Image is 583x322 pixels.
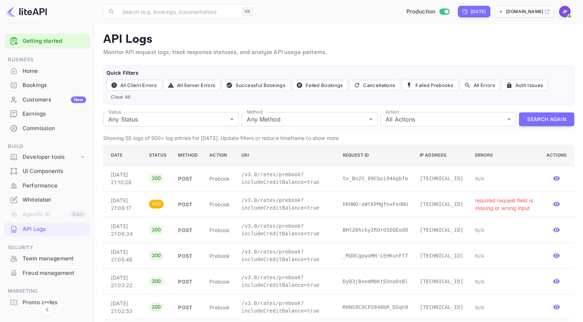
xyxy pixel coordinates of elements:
[4,151,90,164] div: Developer tools
[458,6,490,17] div: Click to change the date range period
[475,278,535,285] p: N/A
[209,304,230,311] p: prebook
[149,278,164,285] span: 200
[149,304,164,311] span: 200
[4,107,90,121] div: Earnings
[4,179,90,193] div: Performance
[209,201,230,208] p: prebook
[343,201,408,208] p: hKHWO-xWtKPMgfnxFedNU
[241,300,331,315] p: /v3.0/rates/prebook?includeCreditBalance=true
[420,304,463,311] p: [TECHNICAL_ID]
[178,304,198,311] p: POST
[241,222,331,238] p: /v3.0/rates/prebook?includeCreditBalance=true
[475,226,535,234] p: N/A
[209,175,230,182] p: prebook
[23,67,86,75] div: Home
[108,92,133,102] button: Clear All
[209,252,230,260] p: prebook
[4,296,90,309] a: Promo codes
[475,252,535,260] p: N/A
[414,145,469,166] th: IP Address
[111,171,137,186] p: [DATE] 21:10:28
[23,255,86,263] div: Team management
[559,6,571,17] img: Jenny Frimer
[103,32,574,47] p: API Logs
[178,201,198,208] p: POST
[23,37,86,45] a: Getting started
[4,93,90,107] div: CustomersNew
[471,8,486,15] div: [DATE]
[6,6,47,17] img: LiteAPI logo
[540,145,574,166] th: Actions
[403,8,453,16] div: Switch to Sandbox mode
[4,179,90,192] a: Performance
[502,80,548,91] button: Auth Issues
[149,175,164,182] span: 200
[103,134,574,142] p: Showing 50 logs of 500+ log entries for [DATE]. Update filters or reduce timeframe to show more
[103,112,239,127] div: Any Status
[4,164,90,178] div: UI Components
[178,175,198,182] p: POST
[386,109,399,115] label: Action
[406,8,436,16] span: Production
[4,266,90,280] div: Fraud management
[106,80,162,91] button: All Client Errors
[222,80,290,91] button: Successful Bookings
[343,252,408,260] p: _RQOCgpwoMH-LEHKunFf7
[247,109,262,115] label: Method
[143,145,173,166] th: Status
[4,287,90,295] span: Marketing
[111,197,137,212] p: [DATE] 21:08:17
[178,252,198,260] p: POST
[4,222,90,236] div: API Logs
[111,248,137,263] p: [DATE] 21:05:48
[402,80,458,91] button: Failed Prebooks
[506,8,543,15] p: [DOMAIN_NAME]
[149,226,164,234] span: 200
[519,112,574,127] button: Search Again
[23,269,86,277] div: Fraud management
[23,81,86,90] div: Bookings
[71,96,86,103] div: New
[292,80,348,91] button: Failed Bookings
[23,225,86,234] div: API Logs
[204,145,236,166] th: Action
[178,226,198,234] p: POST
[111,274,137,289] p: [DATE] 21:03:22
[104,145,143,166] th: Date
[420,175,463,182] p: [TECHNICAL_ID]
[4,56,90,64] span: Business
[241,274,331,289] p: /v3.0/rates/prebook?includeCreditBalance=true
[236,145,337,166] th: URI
[381,112,516,127] div: All Actions
[241,197,331,212] p: /v3.0/rates/prebook?includeCreditBalance=true
[172,145,204,166] th: Method
[23,298,86,307] div: Promo codes
[475,197,535,212] p: required request field is missing or wrong input
[242,112,377,127] div: Any Method
[343,175,408,182] p: tx_Bn2S_89CboiO4Agbfe
[475,304,535,311] p: N/A
[4,64,90,78] a: Home
[4,222,90,236] a: API Logs
[4,78,90,92] a: Bookings
[4,193,90,206] a: Whitelabel
[108,109,121,115] label: Status
[420,226,463,234] p: [TECHNICAL_ID]
[343,226,408,234] p: BHt20hckyIROrO5DQEodO
[343,278,408,285] p: DyB3jBxemMbKtEUnoOsBl
[178,278,198,285] p: POST
[4,121,90,135] a: Commission
[4,93,90,106] a: CustomersNew
[106,69,571,77] h6: Quick Filters
[4,252,90,265] a: Team management
[163,80,220,91] button: All Server Errors
[23,182,86,190] div: Performance
[4,78,90,92] div: Bookings
[41,303,54,316] button: Collapse navigation
[23,110,86,118] div: Earnings
[420,252,463,260] p: [TECHNICAL_ID]
[118,4,239,19] input: Search (e.g. bookings, documentation)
